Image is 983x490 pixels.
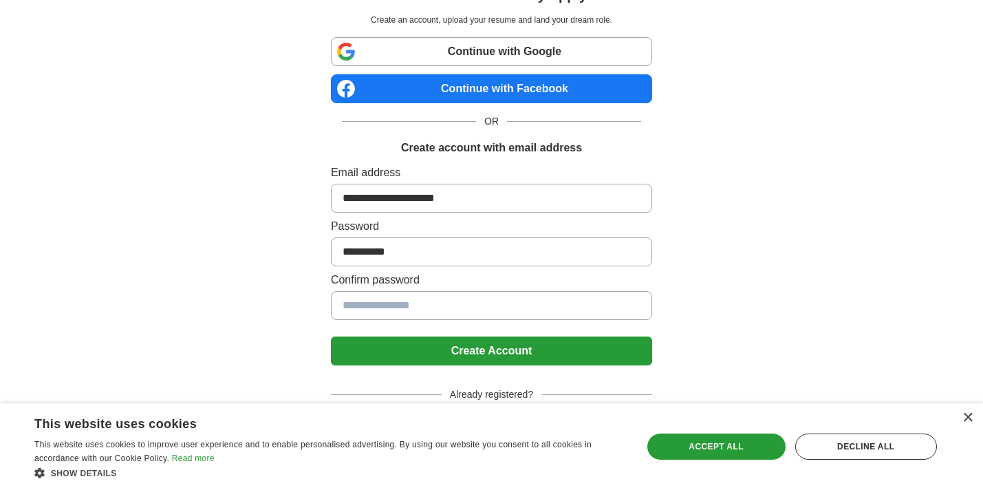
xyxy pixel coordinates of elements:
a: Read more, opens a new window [172,454,215,463]
button: Create Account [331,337,652,365]
label: Confirm password [331,272,652,288]
label: Email address [331,164,652,181]
div: Show details [34,466,624,480]
div: Accept all [647,434,786,460]
span: This website uses cookies to improve user experience and to enable personalised advertising. By u... [34,440,592,463]
div: This website uses cookies [34,412,590,432]
span: Already registered? [442,387,541,402]
a: Continue with Google [331,37,652,66]
span: Show details [51,469,117,478]
div: Decline all [795,434,938,460]
p: Create an account, upload your resume and land your dream role. [334,14,649,26]
div: Close [962,413,973,423]
h1: Create account with email address [401,140,582,156]
a: Continue with Facebook [331,74,652,103]
label: Password [331,218,652,235]
span: OR [476,114,507,129]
